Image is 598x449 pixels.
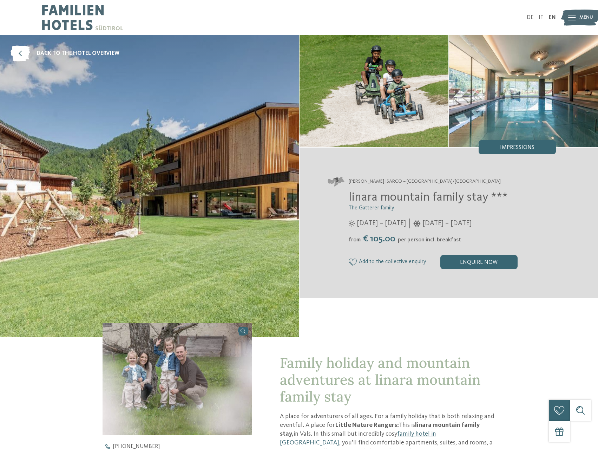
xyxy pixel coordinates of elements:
span: [DATE] – [DATE] [357,219,406,228]
img: The place for Little Nature Rangers in Vals [300,35,448,147]
img: The place for Little Nature Rangers in Vals [103,323,252,435]
strong: Little Nature Rangers: [335,422,399,428]
span: € 105.00 [361,234,397,243]
span: Add to the collective enquiry [359,259,426,265]
span: The Gatterer family [349,205,394,211]
span: back to the hotel overview [37,50,119,57]
a: IT [539,15,544,20]
a: DE [527,15,533,20]
span: Impressions [500,145,534,150]
i: Opening times in summer [349,220,355,227]
strong: linara mountain family stay, [280,422,480,437]
span: Menu [579,14,593,21]
div: enquire now [440,255,518,269]
i: Opening times in winter [413,220,421,227]
a: EN [549,15,556,20]
span: [DATE] – [DATE] [422,219,472,228]
span: per person incl. breakfast [398,237,461,243]
span: linara mountain family stay *** [349,191,508,203]
span: Family holiday and mountain adventures at linara mountain family stay [280,354,481,405]
a: back to the hotel overview [11,46,119,61]
span: from [349,237,361,243]
img: The place for Little Nature Rangers in Vals [449,35,598,147]
span: [PERSON_NAME] Isarco – [GEOGRAPHIC_DATA]/[GEOGRAPHIC_DATA] [349,178,501,185]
